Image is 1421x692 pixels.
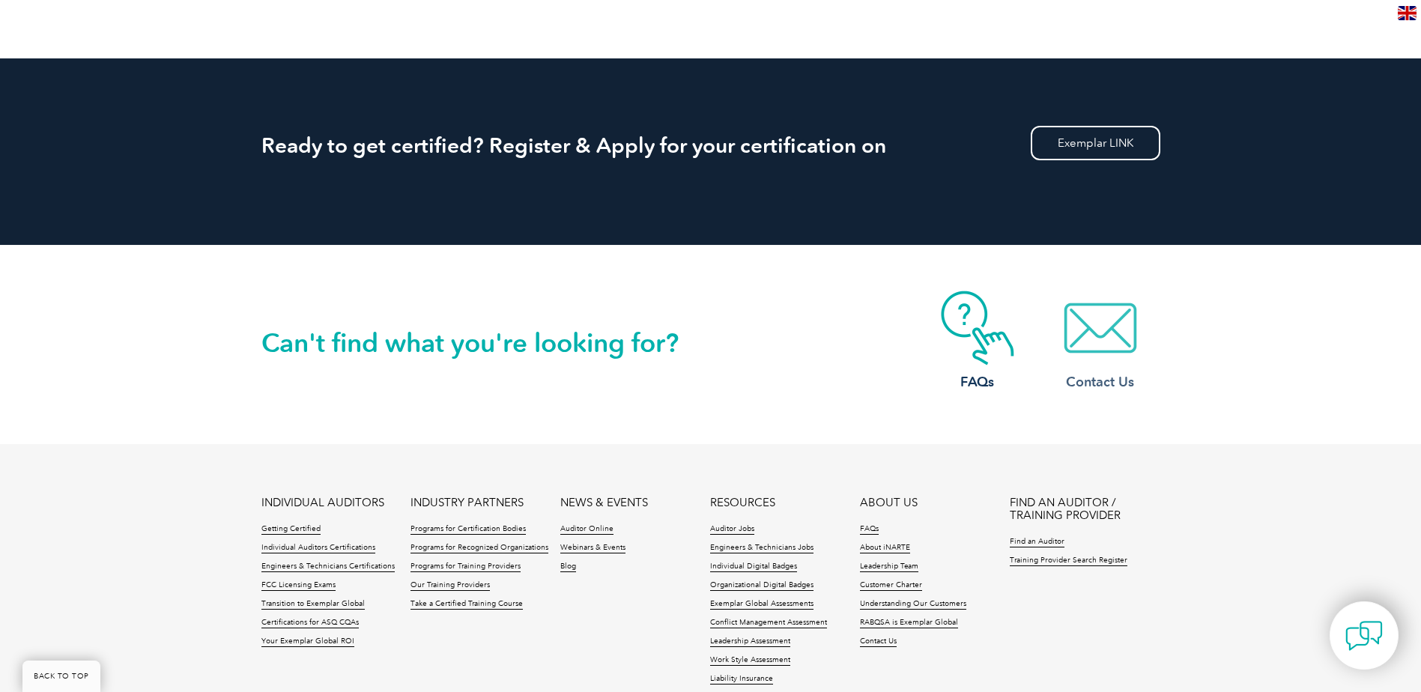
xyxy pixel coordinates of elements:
a: Liability Insurance [710,674,773,685]
h2: Ready to get certified? Register & Apply for your certification on [261,133,1160,157]
a: Exemplar Global Assessments [710,599,813,610]
h2: Can't find what you're looking for? [261,331,711,355]
a: RESOURCES [710,497,775,509]
img: en [1398,6,1417,20]
a: Find an Auditor [1010,537,1064,547]
a: Our Training Providers [410,580,490,591]
h3: Contact Us [1040,373,1160,392]
a: BACK TO TOP [22,661,100,692]
a: Customer Charter [860,580,922,591]
h3: FAQs [918,373,1037,392]
a: Leadership Assessment [710,637,790,647]
a: RABQSA is Exemplar Global [860,618,958,628]
a: INDIVIDUAL AUDITORS [261,497,384,509]
a: Individual Auditors Certifications [261,543,375,553]
a: Conflict Management Assessment [710,618,827,628]
a: Auditor Online [560,524,613,535]
a: Take a Certified Training Course [410,599,523,610]
img: contact-chat.png [1345,617,1383,655]
a: Blog [560,562,576,572]
a: Training Provider Search Register [1010,556,1127,566]
a: Programs for Recognized Organizations [410,543,548,553]
a: Engineers & Technicians Jobs [710,543,813,553]
a: FCC Licensing Exams [261,580,336,591]
a: Organizational Digital Badges [710,580,813,591]
a: FAQs [860,524,879,535]
a: Programs for Training Providers [410,562,521,572]
a: Work Style Assessment [710,655,790,666]
a: Exemplar LINK [1031,126,1160,160]
a: INDUSTRY PARTNERS [410,497,524,509]
img: contact-faq.webp [918,291,1037,365]
a: Transition to Exemplar Global [261,599,365,610]
img: contact-email.webp [1040,291,1160,365]
a: Contact Us [860,637,897,647]
a: Your Exemplar Global ROI [261,637,354,647]
a: Leadership Team [860,562,918,572]
a: ABOUT US [860,497,918,509]
a: Contact Us [1040,291,1160,392]
a: About iNARTE [860,543,910,553]
a: FIND AN AUDITOR / TRAINING PROVIDER [1010,497,1160,522]
a: Getting Certified [261,524,321,535]
a: Engineers & Technicians Certifications [261,562,395,572]
a: NEWS & EVENTS [560,497,648,509]
a: FAQs [918,291,1037,392]
a: Certifications for ASQ CQAs [261,618,359,628]
a: Programs for Certification Bodies [410,524,526,535]
a: Understanding Our Customers [860,599,966,610]
a: Auditor Jobs [710,524,754,535]
a: Individual Digital Badges [710,562,797,572]
a: Webinars & Events [560,543,625,553]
